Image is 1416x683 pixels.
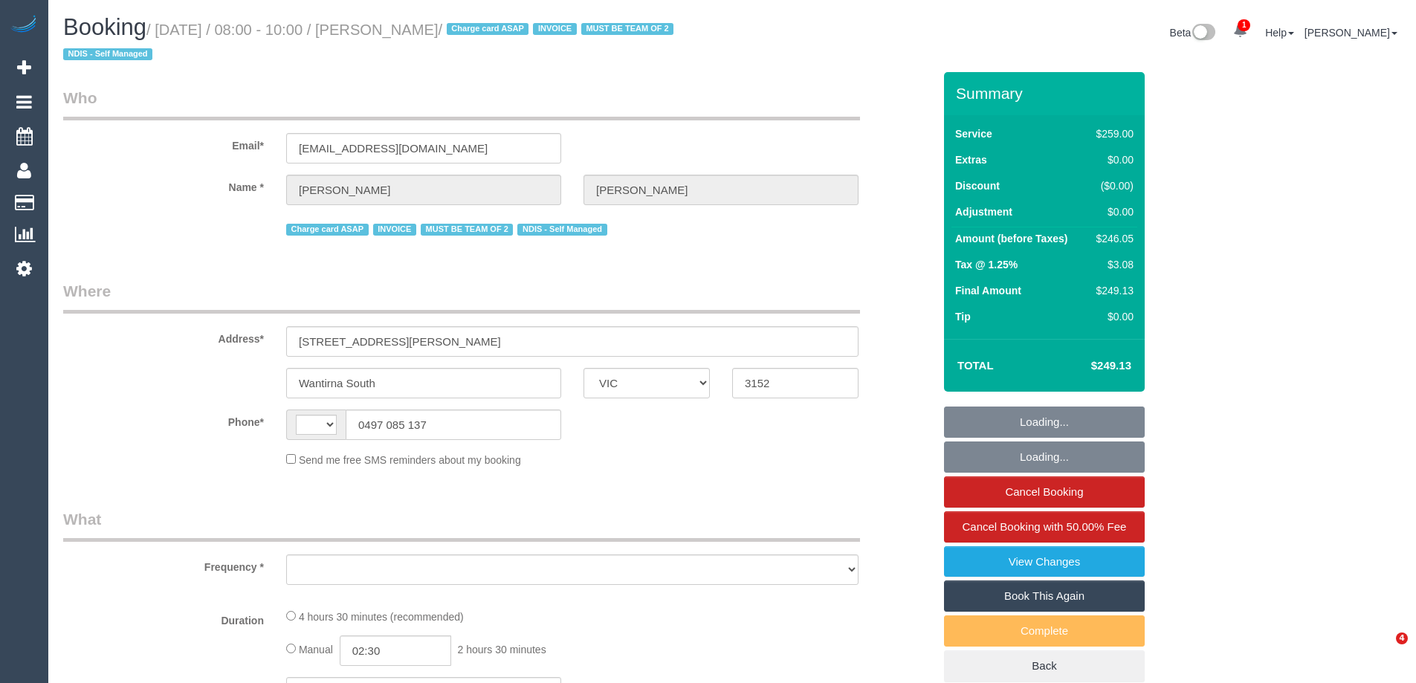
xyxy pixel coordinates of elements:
[944,650,1145,682] a: Back
[373,224,416,236] span: INVOICE
[286,133,561,164] input: Email*
[286,224,369,236] span: Charge card ASAP
[1090,283,1134,298] div: $249.13
[52,608,275,628] label: Duration
[299,644,333,656] span: Manual
[63,14,146,40] span: Booking
[63,508,860,542] legend: What
[63,87,860,120] legend: Who
[447,23,529,35] span: Charge card ASAP
[421,224,513,236] span: MUST BE TEAM OF 2
[944,511,1145,543] a: Cancel Booking with 50.00% Fee
[1090,257,1134,272] div: $3.08
[955,152,987,167] label: Extras
[458,644,546,656] span: 2 hours 30 minutes
[944,476,1145,508] a: Cancel Booking
[9,15,39,36] img: Automaid Logo
[955,126,992,141] label: Service
[1305,27,1397,39] a: [PERSON_NAME]
[1090,309,1134,324] div: $0.00
[52,554,275,574] label: Frequency *
[956,85,1137,102] h3: Summary
[1191,24,1215,43] img: New interface
[52,326,275,346] label: Address*
[955,309,971,324] label: Tip
[944,580,1145,612] a: Book This Again
[1090,231,1134,246] div: $246.05
[1365,632,1401,668] iframe: Intercom live chat
[1396,632,1408,644] span: 4
[955,257,1018,272] label: Tax @ 1.25%
[955,283,1021,298] label: Final Amount
[52,410,275,430] label: Phone*
[286,368,561,398] input: Suburb*
[346,410,561,440] input: Phone*
[1265,27,1294,39] a: Help
[52,133,275,153] label: Email*
[957,359,994,372] strong: Total
[52,175,275,195] label: Name *
[1090,126,1134,141] div: $259.00
[63,48,152,60] span: NDIS - Self Managed
[286,175,561,205] input: First Name*
[63,280,860,314] legend: Where
[955,231,1067,246] label: Amount (before Taxes)
[581,23,673,35] span: MUST BE TEAM OF 2
[1090,204,1134,219] div: $0.00
[1226,15,1255,48] a: 1
[583,175,859,205] input: Last Name*
[1047,360,1131,372] h4: $249.13
[1090,178,1134,193] div: ($0.00)
[732,368,859,398] input: Post Code*
[299,454,521,466] span: Send me free SMS reminders about my booking
[944,546,1145,577] a: View Changes
[1238,19,1250,31] span: 1
[955,204,1012,219] label: Adjustment
[533,23,576,35] span: INVOICE
[1170,27,1216,39] a: Beta
[963,520,1127,533] span: Cancel Booking with 50.00% Fee
[63,22,678,63] small: / [DATE] / 08:00 - 10:00 / [PERSON_NAME]
[1090,152,1134,167] div: $0.00
[517,224,607,236] span: NDIS - Self Managed
[299,611,464,623] span: 4 hours 30 minutes (recommended)
[955,178,1000,193] label: Discount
